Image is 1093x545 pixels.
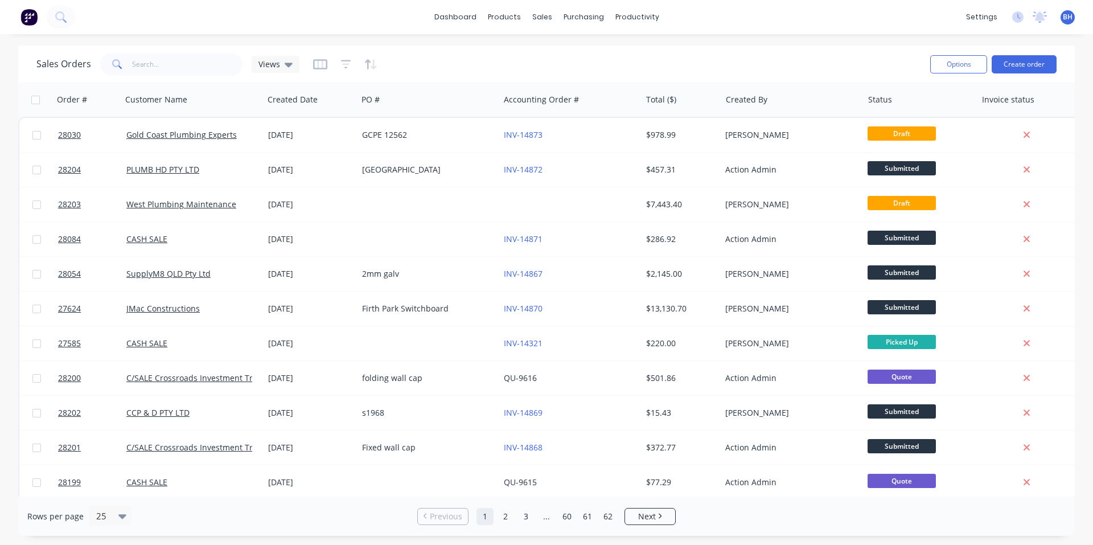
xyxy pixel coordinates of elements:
[930,55,987,73] button: Options
[58,326,126,360] a: 27585
[579,508,596,525] a: Page 61
[126,164,199,175] a: PLUMB HD PTY LTD
[27,511,84,522] span: Rows per page
[725,442,852,453] div: Action Admin
[126,233,167,244] a: CASH SALE
[430,511,462,522] span: Previous
[58,164,81,175] span: 28204
[268,164,353,175] div: [DATE]
[418,511,468,522] a: Previous page
[20,9,38,26] img: Factory
[126,129,237,140] a: Gold Coast Plumbing Experts
[504,129,543,140] a: INV-14873
[638,511,656,522] span: Next
[361,94,380,105] div: PO #
[868,335,936,349] span: Picked Up
[646,94,676,105] div: Total ($)
[58,118,126,152] a: 28030
[132,53,243,76] input: Search...
[868,231,936,245] span: Submitted
[268,268,353,280] div: [DATE]
[58,361,126,395] a: 28200
[517,508,535,525] a: Page 3
[126,372,412,383] a: C/SALE Crossroads Investment Trust T/A FOLDAHOME [GEOGRAPHIC_DATA]
[725,268,852,280] div: [PERSON_NAME]
[538,508,555,525] a: Jump forward
[58,465,126,499] a: 28199
[58,477,81,488] span: 28199
[725,372,852,384] div: Action Admin
[868,265,936,280] span: Submitted
[58,442,81,453] span: 28201
[268,94,318,105] div: Created Date
[868,161,936,175] span: Submitted
[504,164,543,175] a: INV-14872
[58,338,81,349] span: 27585
[258,58,280,70] span: Views
[646,164,713,175] div: $457.31
[268,338,353,349] div: [DATE]
[725,303,852,314] div: [PERSON_NAME]
[646,442,713,453] div: $372.77
[646,303,713,314] div: $13,130.70
[504,372,537,383] a: QU-9616
[725,477,852,488] div: Action Admin
[558,9,610,26] div: purchasing
[504,268,543,279] a: INV-14867
[725,233,852,245] div: Action Admin
[482,9,527,26] div: products
[58,303,81,314] span: 27624
[504,442,543,453] a: INV-14868
[527,9,558,26] div: sales
[646,129,713,141] div: $978.99
[625,511,675,522] a: Next page
[58,431,126,465] a: 28201
[362,164,488,175] div: [GEOGRAPHIC_DATA]
[504,233,543,244] a: INV-14871
[126,268,211,279] a: SupplyM8 QLD Pty Ltd
[268,233,353,245] div: [DATE]
[504,407,543,418] a: INV-14869
[126,338,167,349] a: CASH SALE
[362,407,488,419] div: s1968
[868,300,936,314] span: Submitted
[36,59,91,69] h1: Sales Orders
[58,129,81,141] span: 28030
[362,129,488,141] div: GCPE 12562
[646,233,713,245] div: $286.92
[126,199,236,210] a: West Plumbing Maintenance
[268,372,353,384] div: [DATE]
[268,129,353,141] div: [DATE]
[982,94,1034,105] div: Invoice status
[599,508,617,525] a: Page 62
[504,338,543,349] a: INV-14321
[268,477,353,488] div: [DATE]
[868,370,936,384] span: Quote
[868,474,936,488] span: Quote
[725,407,852,419] div: [PERSON_NAME]
[362,372,488,384] div: folding wall cap
[868,196,936,210] span: Draft
[58,407,81,419] span: 28202
[497,508,514,525] a: Page 2
[58,396,126,430] a: 28202
[58,222,126,256] a: 28084
[868,126,936,141] span: Draft
[58,268,81,280] span: 28054
[58,257,126,291] a: 28054
[504,303,543,314] a: INV-14870
[126,407,190,418] a: CCP & D PTY LTD
[362,303,488,314] div: Firth Park Switchboard
[646,268,713,280] div: $2,145.00
[725,129,852,141] div: [PERSON_NAME]
[126,442,412,453] a: C/SALE Crossroads Investment Trust T/A FOLDAHOME [GEOGRAPHIC_DATA]
[646,407,713,419] div: $15.43
[413,508,680,525] ul: Pagination
[504,94,579,105] div: Accounting Order #
[268,442,353,453] div: [DATE]
[58,187,126,222] a: 28203
[646,477,713,488] div: $77.29
[57,94,87,105] div: Order #
[504,477,537,487] a: QU-9615
[58,292,126,326] a: 27624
